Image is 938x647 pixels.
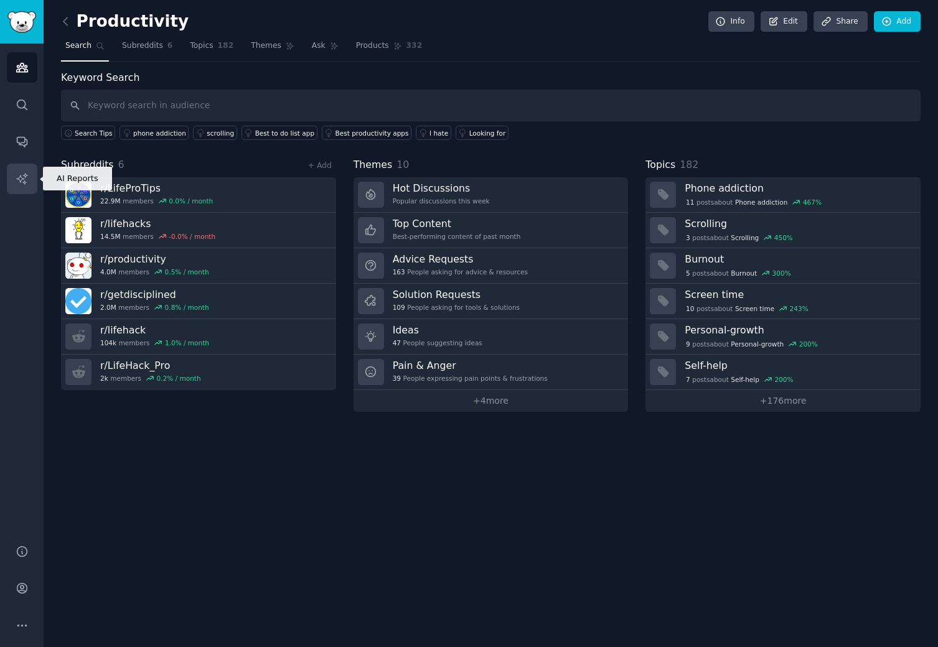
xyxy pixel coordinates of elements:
[100,323,209,337] h3: r/ lifehack
[100,197,120,205] span: 22.9M
[61,36,109,62] a: Search
[61,355,336,390] a: r/LifeHack_Pro2kmembers0.2% / month
[133,129,186,137] div: phone addiction
[242,126,317,140] a: Best to do list app
[122,40,163,52] span: Subreddits
[645,157,675,173] span: Topics
[685,288,912,301] h3: Screen time
[61,72,139,83] label: Keyword Search
[65,182,91,208] img: LifeProTips
[396,159,409,170] span: 10
[874,11,921,32] a: Add
[393,303,405,312] span: 109
[680,159,698,170] span: 182
[169,197,213,205] div: 0.0 % / month
[61,90,921,121] input: Keyword search in audience
[708,11,754,32] a: Info
[7,11,36,33] img: GummySearch logo
[61,157,114,173] span: Subreddits
[354,284,629,319] a: Solution Requests109People asking for tools & solutions
[393,338,401,347] span: 47
[393,197,490,205] div: Popular discussions this week
[685,359,912,372] h3: Self-help
[354,213,629,248] a: Top ContentBest-performing content of past month
[100,268,209,276] div: members
[207,129,234,137] div: scrolling
[393,288,520,301] h3: Solution Requests
[803,198,822,207] div: 467 %
[686,269,690,277] span: 5
[100,197,213,205] div: members
[735,198,787,207] span: Phone addiction
[169,232,215,241] div: -0.0 % / month
[100,374,201,383] div: members
[645,177,921,213] a: Phone addiction11postsaboutPhone addiction467%
[118,36,177,62] a: Subreddits6
[393,374,548,383] div: People expressing pain points & frustrations
[165,268,209,276] div: 0.5 % / month
[645,355,921,390] a: Self-help7postsaboutSelf-help200%
[157,374,201,383] div: 0.2 % / month
[185,36,238,62] a: Topics182
[685,232,794,243] div: post s about
[393,253,528,266] h3: Advice Requests
[354,390,629,412] a: +4more
[61,213,336,248] a: r/lifehacks14.5Mmembers-0.0% / month
[731,269,757,277] span: Burnout
[685,253,912,266] h3: Burnout
[685,268,792,279] div: post s about
[335,129,409,137] div: Best productivity apps
[100,359,201,372] h3: r/ LifeHack_Pro
[393,232,521,241] div: Best-performing content of past month
[774,233,793,242] div: 450 %
[61,319,336,355] a: r/lifehack104kmembers1.0% / month
[731,233,759,242] span: Scrolling
[416,126,451,140] a: I hate
[645,284,921,319] a: Screen time10postsaboutScreen time243%
[65,253,91,279] img: productivity
[100,232,120,241] span: 14.5M
[100,217,215,230] h3: r/ lifehacks
[61,248,336,284] a: r/productivity4.0Mmembers0.5% / month
[100,288,209,301] h3: r/ getdisciplined
[456,126,509,140] a: Looking for
[251,40,281,52] span: Themes
[393,323,482,337] h3: Ideas
[686,233,690,242] span: 3
[100,182,213,195] h3: r/ LifeProTips
[61,12,189,32] h2: Productivity
[393,374,401,383] span: 39
[100,303,116,312] span: 2.0M
[100,374,108,383] span: 2k
[645,213,921,248] a: Scrolling3postsaboutScrolling450%
[354,319,629,355] a: Ideas47People suggesting ideas
[685,217,912,230] h3: Scrolling
[312,40,326,52] span: Ask
[100,232,215,241] div: members
[790,304,809,313] div: 243 %
[645,248,921,284] a: Burnout5postsaboutBurnout300%
[255,129,314,137] div: Best to do list app
[356,40,389,52] span: Products
[735,304,774,313] span: Screen time
[118,159,124,170] span: 6
[393,182,490,195] h3: Hot Discussions
[165,338,209,347] div: 1.0 % / month
[686,304,694,313] span: 10
[393,338,482,347] div: People suggesting ideas
[65,217,91,243] img: lifehacks
[393,268,405,276] span: 163
[120,126,189,140] a: phone addiction
[61,177,336,213] a: r/LifeProTips22.9Mmembers0.0% / month
[100,303,209,312] div: members
[193,126,237,140] a: scrolling
[774,375,793,384] div: 200 %
[100,338,116,347] span: 104k
[307,36,343,62] a: Ask
[799,340,818,348] div: 200 %
[218,40,234,52] span: 182
[772,269,791,277] div: 300 %
[685,338,818,350] div: post s about
[645,319,921,355] a: Personal-growth9postsaboutPersonal-growth200%
[354,177,629,213] a: Hot DiscussionsPopular discussions this week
